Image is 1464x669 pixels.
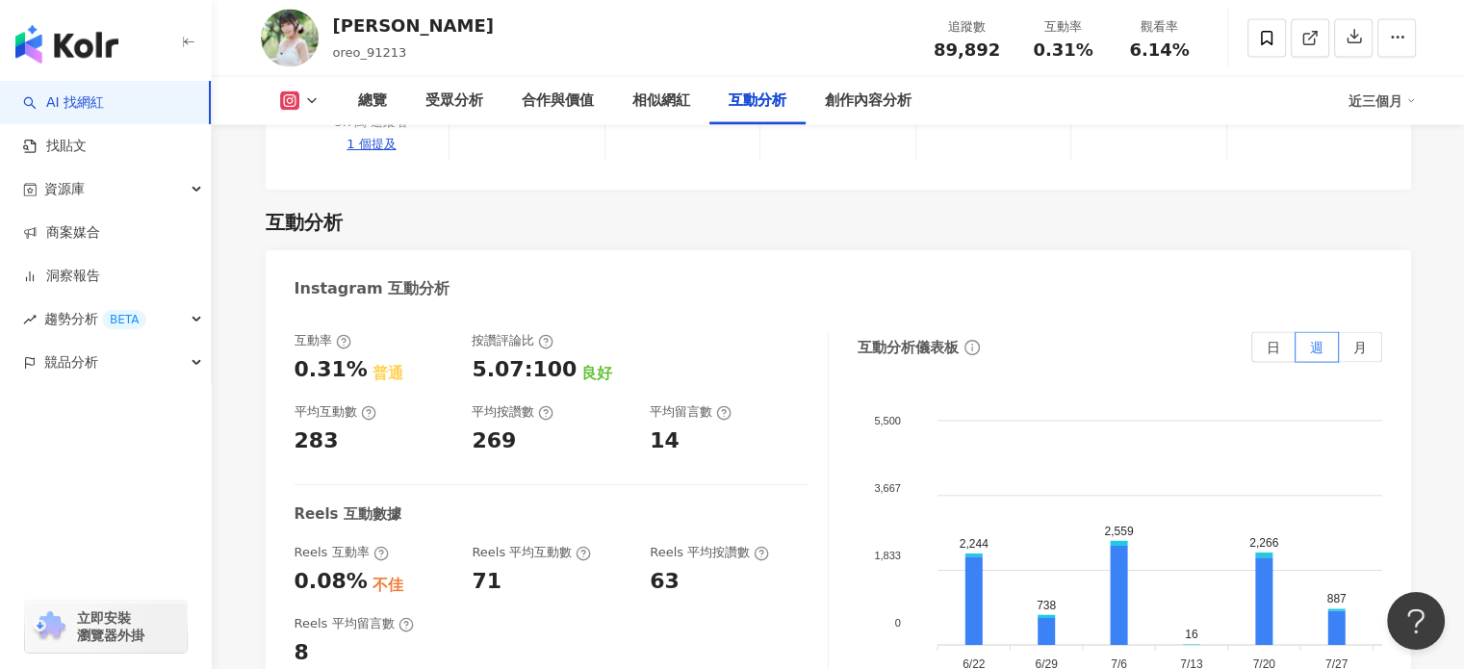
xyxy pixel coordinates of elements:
[347,136,396,153] div: 1 個提及
[472,403,553,421] div: 平均按讚數
[31,611,68,642] img: chrome extension
[15,25,118,64] img: logo
[333,13,494,38] div: [PERSON_NAME]
[425,90,483,113] div: 受眾分析
[1348,86,1416,116] div: 近三個月
[77,609,144,644] span: 立即安裝 瀏覽器外掛
[650,544,769,561] div: Reels 平均按讚數
[295,278,450,299] div: Instagram 互動分析
[1123,17,1196,37] div: 觀看率
[295,355,368,385] div: 0.31%
[931,17,1004,37] div: 追蹤數
[23,267,100,286] a: 洞察報告
[23,313,37,326] span: rise
[1387,592,1445,650] iframe: Help Scout Beacon - Open
[874,415,901,426] tspan: 5,500
[650,403,732,421] div: 平均留言數
[874,550,901,561] tspan: 1,833
[372,363,403,384] div: 普通
[650,567,680,597] div: 63
[472,426,516,456] div: 269
[632,90,690,113] div: 相似網紅
[295,615,414,632] div: Reels 平均留言數
[295,567,368,597] div: 0.08%
[472,544,591,561] div: Reels 平均互動數
[729,90,786,113] div: 互動分析
[295,638,309,668] div: 8
[358,90,387,113] div: 總覽
[44,341,98,384] span: 競品分析
[581,363,612,384] div: 良好
[1033,40,1092,60] span: 0.31%
[23,93,104,113] a: searchAI 找網紅
[295,403,376,421] div: 平均互動數
[1353,340,1367,355] span: 月
[472,355,577,385] div: 5.07:100
[650,426,680,456] div: 14
[333,45,407,60] span: oreo_91213
[261,10,319,67] img: KOL Avatar
[1027,17,1100,37] div: 互動率
[23,223,100,243] a: 商案媒合
[1129,40,1189,60] span: 6.14%
[23,137,87,156] a: 找貼文
[874,482,901,494] tspan: 3,667
[522,90,594,113] div: 合作與價值
[472,567,501,597] div: 71
[895,617,901,629] tspan: 0
[295,504,401,525] div: Reels 互動數據
[102,310,146,329] div: BETA
[372,575,403,596] div: 不佳
[934,39,1000,60] span: 89,892
[295,544,389,561] div: Reels 互動率
[858,338,959,358] div: 互動分析儀表板
[295,332,351,349] div: 互動率
[44,297,146,341] span: 趨勢分析
[44,167,85,211] span: 資源庫
[295,426,339,456] div: 283
[266,209,343,236] div: 互動分析
[25,601,187,653] a: chrome extension立即安裝 瀏覽器外掛
[962,337,983,358] span: info-circle
[1310,340,1323,355] span: 週
[825,90,912,113] div: 創作內容分析
[1267,340,1280,355] span: 日
[472,332,553,349] div: 按讚評論比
